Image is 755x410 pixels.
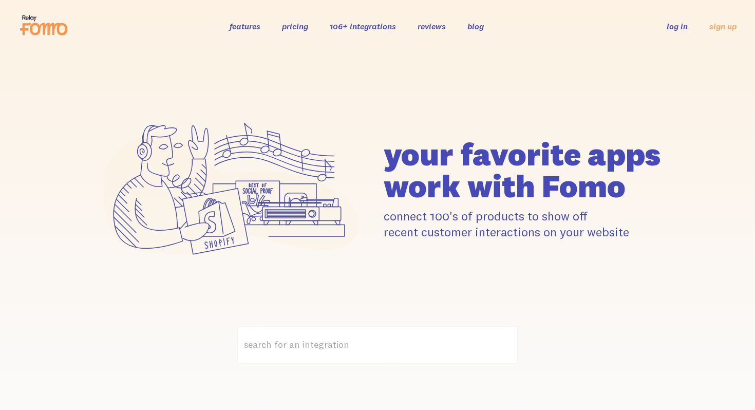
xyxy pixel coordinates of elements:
[384,138,664,202] h1: your favorite apps work with Fomo
[709,21,737,32] a: sign up
[384,208,664,240] p: connect 100's of products to show off recent customer interactions on your website
[282,21,308,31] a: pricing
[237,326,518,364] label: search for an integration
[418,21,446,31] a: reviews
[230,21,260,31] a: features
[330,21,396,31] a: 106+ integrations
[467,21,484,31] a: blog
[667,21,688,31] a: log in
